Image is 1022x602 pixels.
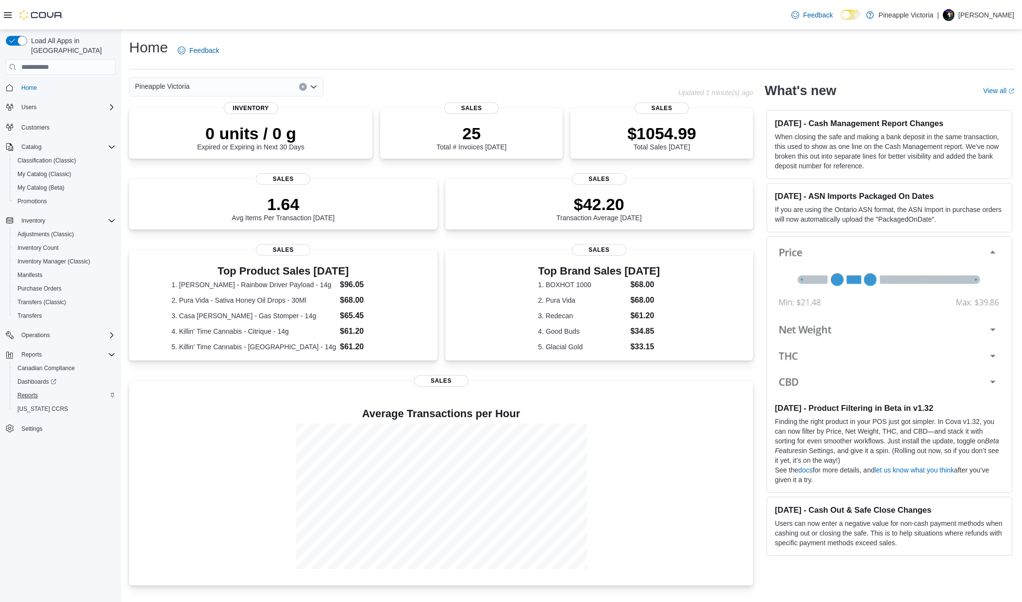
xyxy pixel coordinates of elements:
[17,82,41,94] a: Home
[17,230,74,238] span: Adjustments (Classic)
[10,402,119,416] button: [US_STATE] CCRS
[14,182,68,194] a: My Catalog (Beta)
[572,244,626,256] span: Sales
[436,124,506,151] div: Total # Invoices [DATE]
[340,279,395,291] dd: $96.05
[10,154,119,167] button: Classification (Classic)
[129,38,168,57] h1: Home
[630,279,660,291] dd: $68.00
[2,140,119,154] button: Catalog
[1008,88,1014,94] svg: External link
[14,283,116,294] span: Purchase Orders
[10,361,119,375] button: Canadian Compliance
[17,329,116,341] span: Operations
[14,403,116,415] span: Washington CCRS
[14,310,46,322] a: Transfers
[14,195,51,207] a: Promotions
[171,326,336,336] dt: 4. Killin' Time Cannabis - Citrique - 14g
[538,342,626,352] dt: 5. Glacial Gold
[436,124,506,143] p: 25
[14,256,94,267] a: Inventory Manager (Classic)
[2,120,119,134] button: Customers
[17,298,66,306] span: Transfers (Classic)
[17,423,46,435] a: Settings
[17,329,54,341] button: Operations
[14,155,80,166] a: Classification (Classic)
[17,391,38,399] span: Reports
[10,167,119,181] button: My Catalog (Classic)
[17,349,46,360] button: Reports
[14,242,116,254] span: Inventory Count
[17,170,71,178] span: My Catalog (Classic)
[798,466,813,474] a: docs
[538,280,626,290] dt: 1. BOXHOT 1000
[538,311,626,321] dt: 3. Redecan
[17,312,42,320] span: Transfers
[310,83,318,91] button: Open list of options
[197,124,304,151] div: Expired or Expiring in Next 30 Days
[14,242,63,254] a: Inventory Count
[340,310,395,322] dd: $65.45
[17,423,116,435] span: Settings
[775,519,1004,548] p: Users can now enter a negative value for non-cash payment methods when cashing out or closing the...
[17,349,116,360] span: Reports
[775,118,1004,128] h3: [DATE] - Cash Management Report Changes
[21,217,45,225] span: Inventory
[14,362,79,374] a: Canadian Compliance
[630,341,660,353] dd: $33.15
[14,228,116,240] span: Adjustments (Classic)
[943,9,955,21] div: Aaron Gray
[787,5,837,25] a: Feedback
[14,269,116,281] span: Manifests
[775,132,1004,171] p: When closing the safe and making a bank deposit in the same transaction, this used to show as one...
[17,141,116,153] span: Catalog
[803,10,833,20] span: Feedback
[171,295,336,305] dt: 2. Pura Vida - Sativa Honey Oil Drops - 30Ml
[14,376,60,388] a: Dashboards
[17,184,65,192] span: My Catalog (Beta)
[2,422,119,436] button: Settings
[6,77,116,461] nav: Complex example
[17,141,45,153] button: Catalog
[10,375,119,389] a: Dashboards
[538,295,626,305] dt: 2. Pura Vida
[14,168,116,180] span: My Catalog (Classic)
[17,81,116,94] span: Home
[14,376,116,388] span: Dashboards
[2,81,119,95] button: Home
[189,46,219,55] span: Feedback
[678,89,753,97] p: Updated 1 minute(s) ago
[14,228,78,240] a: Adjustments (Classic)
[21,351,42,358] span: Reports
[171,311,336,321] dt: 3. Casa [PERSON_NAME] - Gas Stomper - 14g
[444,102,499,114] span: Sales
[10,309,119,323] button: Transfers
[174,41,223,60] a: Feedback
[197,124,304,143] p: 0 units / 0 g
[2,214,119,228] button: Inventory
[340,294,395,306] dd: $68.00
[879,9,934,21] p: Pineapple Victoria
[171,280,336,290] dt: 1. [PERSON_NAME] - Rainbow Driver Payload - 14g
[572,173,626,185] span: Sales
[21,103,36,111] span: Users
[17,215,49,227] button: Inventory
[765,83,836,98] h2: What's new
[775,205,1004,224] p: If you are using the Ontario ASN format, the ASN Import in purchase orders will now automatically...
[17,121,116,133] span: Customers
[17,378,56,386] span: Dashboards
[171,342,336,352] dt: 5. Killin' Time Cannabis - [GEOGRAPHIC_DATA] - 14g
[17,271,42,279] span: Manifests
[630,294,660,306] dd: $68.00
[958,9,1014,21] p: [PERSON_NAME]
[340,325,395,337] dd: $61.20
[21,143,41,151] span: Catalog
[627,124,696,151] div: Total Sales [DATE]
[17,364,75,372] span: Canadian Compliance
[10,389,119,402] button: Reports
[14,362,116,374] span: Canadian Compliance
[775,417,1004,465] p: Finding the right product in your POS just got simpler. In Cova v1.32, you can now filter by Pric...
[17,157,76,164] span: Classification (Classic)
[630,325,660,337] dd: $34.85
